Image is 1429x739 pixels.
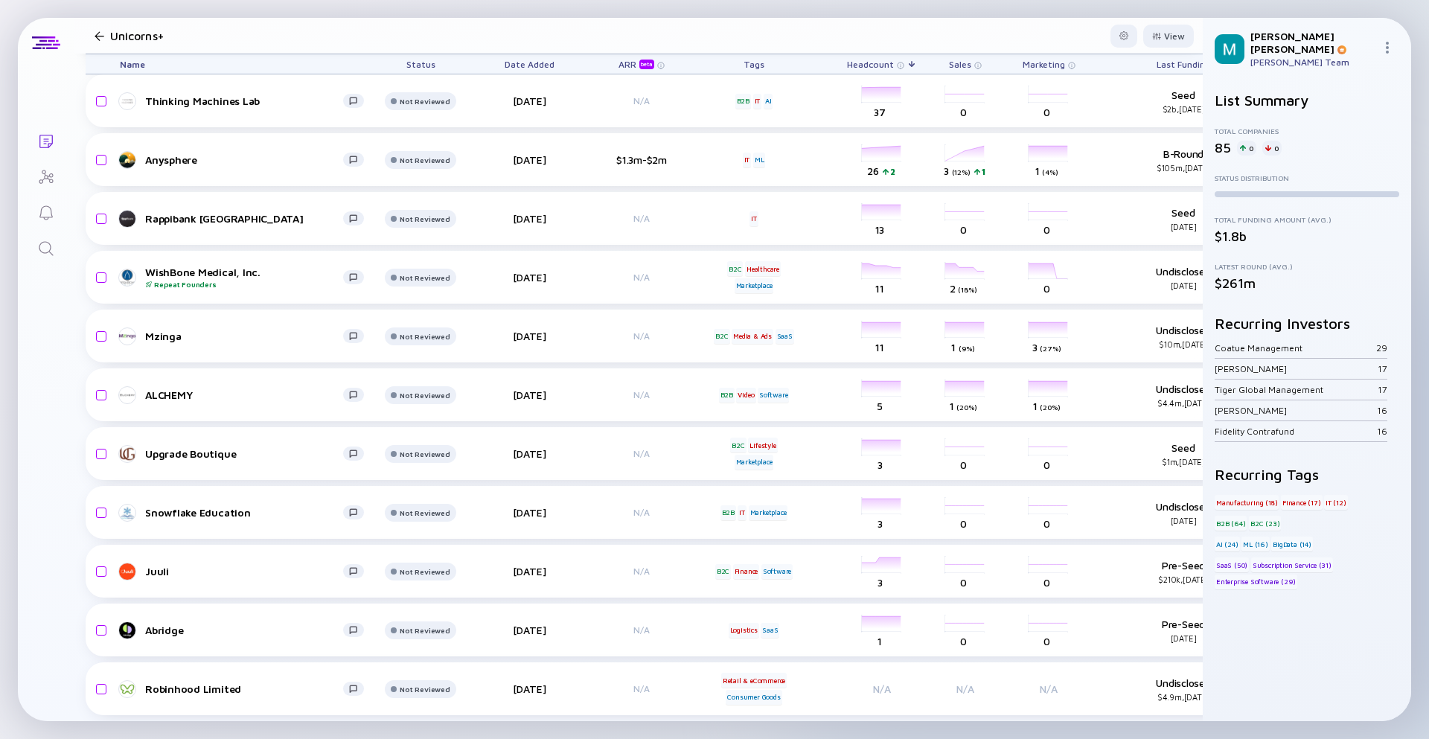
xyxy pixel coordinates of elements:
div: Seed [1135,89,1232,114]
div: [DATE] [1135,281,1232,290]
a: Reminders [18,193,74,229]
div: BigData (14) [1271,537,1313,551]
div: B2C [727,261,743,276]
div: Finance (17) [1281,495,1323,510]
div: N/A [593,330,690,342]
div: 0 [1262,141,1282,156]
div: B2C (23) [1249,516,1281,531]
div: 16 [1377,405,1387,416]
div: $2b, [DATE] [1135,104,1232,114]
div: [DATE] [487,212,571,225]
div: [DATE] [487,447,571,460]
div: N/A [593,624,690,636]
div: 0 [1237,141,1256,156]
div: Not Reviewed [400,332,450,341]
div: beta [639,60,654,69]
div: B2C [714,329,729,344]
span: Marketing [1023,59,1065,70]
div: Logistics [729,623,759,638]
div: $10m, [DATE] [1135,339,1232,349]
div: Coatue Management [1215,342,1376,353]
div: Not Reviewed [400,97,450,106]
div: IT (12) [1324,495,1348,510]
div: Seed [1135,206,1232,231]
div: Not Reviewed [400,214,450,223]
div: Undisclosed [1135,265,1232,290]
div: [DATE] [487,388,571,401]
h1: Unicorns+ [110,29,164,42]
div: Software [758,388,789,403]
div: Marketplace [735,455,774,470]
h2: List Summary [1215,92,1399,109]
div: Status Distribution [1215,173,1399,182]
div: Undisclosed [1135,324,1232,349]
div: N/A [593,95,690,106]
div: Undisclosed [1135,500,1232,525]
div: $4.4m, [DATE] [1135,398,1232,408]
div: N/A [593,213,690,224]
div: $1.8b [1215,228,1399,244]
div: 16 [1377,426,1387,437]
div: [PERSON_NAME] [1215,363,1378,374]
div: Not Reviewed [400,391,450,400]
a: ALCHEMY [120,386,376,404]
div: N/A [593,566,690,577]
div: N/A [593,272,690,283]
div: Undisclosed [1135,383,1232,408]
div: ML [753,153,766,167]
div: 85 [1215,140,1231,156]
div: Total Companies [1215,127,1399,135]
div: SaaS [761,623,779,638]
div: 17 [1378,363,1387,374]
div: N/A [593,507,690,518]
div: B2B [720,505,736,520]
div: Undisclosed [1135,676,1232,702]
div: [DATE] [487,153,571,166]
div: Mzinga [145,330,343,342]
div: Tags [712,54,796,74]
div: Enterprise Software (29) [1215,575,1297,589]
a: Search [18,229,74,265]
div: Abridge [145,624,343,636]
div: Marketplace [735,278,774,293]
div: Pre-Seed [1135,618,1232,643]
div: [DATE] [1135,222,1232,231]
div: N/A [593,683,690,694]
img: Menu [1381,42,1393,54]
div: Not Reviewed [400,685,450,694]
span: Sales [949,59,971,70]
div: B-Round [1135,147,1232,173]
div: [DATE] [1135,516,1232,525]
div: [DATE] [487,330,571,342]
div: $4.9m, [DATE] [1135,692,1232,702]
div: [DATE] [487,271,571,284]
div: N/A [924,668,1007,709]
div: $210k, [DATE] [1135,575,1232,584]
span: Headcount [847,59,894,70]
div: Fidelity Contrafund [1215,426,1377,437]
div: IT [749,211,758,226]
img: Mordechai Profile Picture [1215,34,1244,64]
div: 29 [1376,342,1387,353]
div: $1.3m-$2m [593,153,690,166]
div: WishBone Medical, Inc. [145,266,343,289]
a: Lists [18,122,74,158]
a: Anysphere [120,151,376,169]
div: $1m, [DATE] [1135,457,1232,467]
a: Abridge [120,621,376,639]
div: Marketplace [749,505,788,520]
button: View [1143,25,1194,48]
div: SaaS (50) [1215,557,1249,572]
div: Not Reviewed [400,567,450,576]
div: Upgrade Boutique [145,447,343,460]
div: Retail & eCommerce [721,673,787,688]
div: Rappibank [GEOGRAPHIC_DATA] [145,212,343,225]
div: B2C [715,564,731,579]
div: IT [738,505,747,520]
div: N/A [593,389,690,400]
a: Juuli [120,563,376,580]
a: Thinking Machines Lab [120,92,376,110]
div: N/A [593,448,690,459]
div: Repeat Founders [145,280,343,289]
div: AI [764,94,773,109]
